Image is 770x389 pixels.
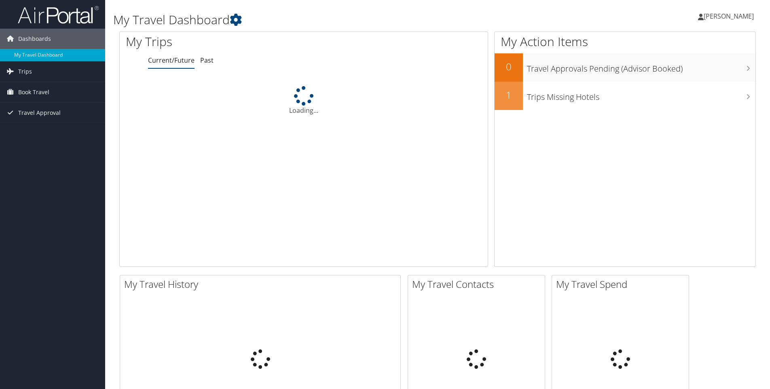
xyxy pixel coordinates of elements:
h3: Travel Approvals Pending (Advisor Booked) [527,59,755,74]
h3: Trips Missing Hotels [527,87,755,103]
h2: My Travel History [124,277,400,291]
h2: 0 [495,60,523,74]
a: 0Travel Approvals Pending (Advisor Booked) [495,53,755,82]
h1: My Travel Dashboard [113,11,546,28]
span: Dashboards [18,29,51,49]
h2: My Travel Spend [556,277,689,291]
a: Past [200,56,214,65]
span: Book Travel [18,82,49,102]
h1: My Action Items [495,33,755,50]
a: 1Trips Missing Hotels [495,82,755,110]
span: Trips [18,61,32,82]
a: [PERSON_NAME] [698,4,762,28]
h2: My Travel Contacts [412,277,545,291]
span: Travel Approval [18,103,61,123]
a: Current/Future [148,56,195,65]
div: Loading... [120,86,488,115]
h2: 1 [495,88,523,102]
h1: My Trips [126,33,328,50]
span: [PERSON_NAME] [704,12,754,21]
img: airportal-logo.png [18,5,99,24]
